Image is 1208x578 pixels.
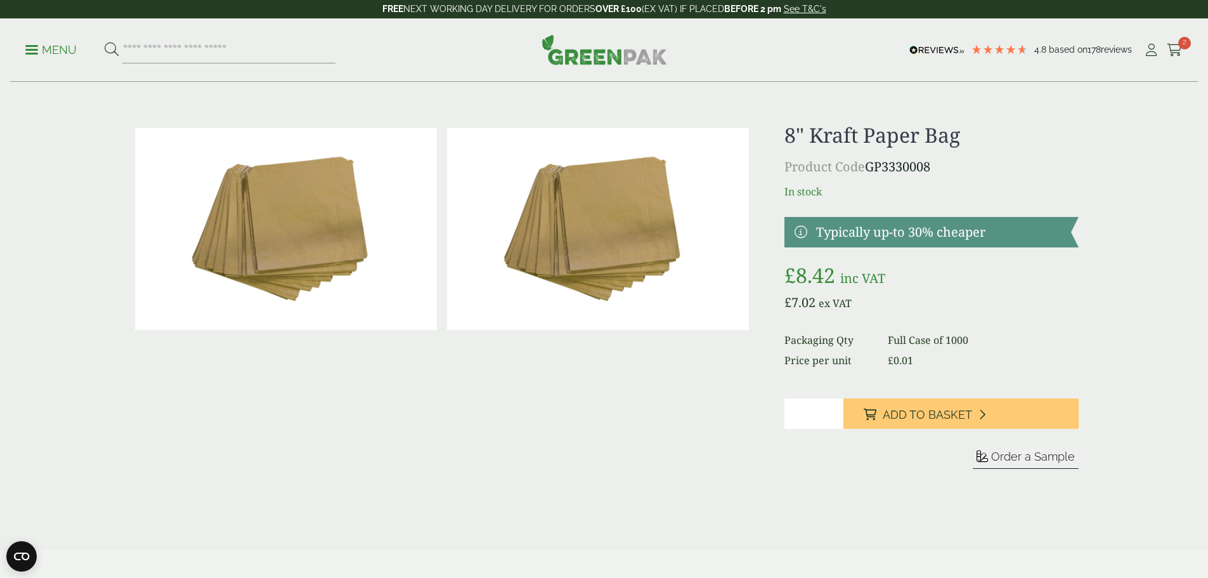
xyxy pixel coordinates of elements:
strong: OVER £100 [595,4,642,14]
p: Menu [25,43,77,58]
p: In stock [784,184,1078,199]
span: £ [888,353,893,367]
div: 4.78 Stars [971,44,1028,55]
span: 4.8 [1034,44,1049,55]
h1: 8" Kraft Paper Bag [784,123,1078,147]
img: GreenPak Supplies [542,34,667,65]
span: Order a Sample [991,450,1075,463]
span: Product Code [784,158,865,175]
a: 2 [1167,41,1183,60]
strong: FREE [382,4,403,14]
dd: Full Case of 1000 [888,332,1078,348]
a: Menu [25,43,77,55]
button: Open CMP widget [6,541,37,572]
dt: Price per unit [784,353,873,368]
img: 8 [447,128,749,330]
span: Based on [1049,44,1088,55]
i: Cart [1167,44,1183,56]
bdi: 0.01 [888,353,913,367]
a: See T&C's [784,4,826,14]
bdi: 7.02 [784,294,815,311]
span: ex VAT [819,296,852,310]
img: 8 [135,128,437,330]
img: REVIEWS.io [909,46,964,55]
span: £ [784,294,791,311]
span: Add to Basket [883,408,972,422]
span: 2 [1178,37,1191,49]
strong: BEFORE 2 pm [724,4,781,14]
button: Order a Sample [973,449,1079,469]
button: Add to Basket [843,398,1079,429]
span: inc VAT [840,270,885,287]
span: reviews [1101,44,1132,55]
p: GP3330008 [784,157,1078,176]
bdi: 8.42 [784,261,835,289]
i: My Account [1143,44,1159,56]
dt: Packaging Qty [784,332,873,348]
span: £ [784,261,796,289]
span: 178 [1088,44,1101,55]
